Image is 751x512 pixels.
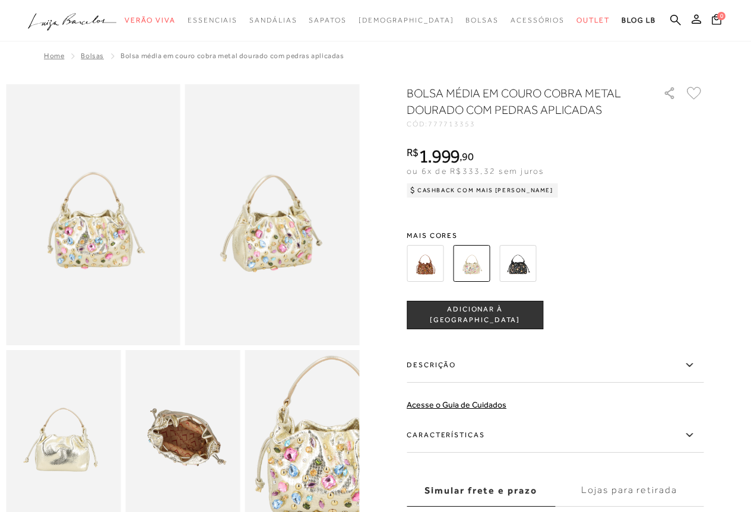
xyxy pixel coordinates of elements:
img: BOLSA MÉDIA EM COURO COBRA METAL DOURADO COM PEDRAS APLICADAS [453,245,490,282]
img: BOLSA MÉDIA EM COURO CASTANHO COM PEDRAS APLICADAS [407,245,443,282]
div: Cashback com Mais [PERSON_NAME] [407,183,558,198]
span: BOLSA MÉDIA EM COURO COBRA METAL DOURADO COM PEDRAS APLICADAS [121,52,344,60]
span: 90 [462,150,473,163]
a: Bolsas [81,52,104,60]
a: noSubCategoriesText [188,9,237,31]
span: Outlet [576,16,610,24]
img: BOLSA MÉDIA EM COURO PRETO COM PEDRAS APLICADAS [499,245,536,282]
span: 777713353 [428,120,476,128]
span: Verão Viva [125,16,176,24]
h1: BOLSA MÉDIA EM COURO COBRA METAL DOURADO COM PEDRAS APLICADAS [407,85,629,118]
span: Bolsas [465,16,499,24]
label: Simular frete e prazo [407,475,555,507]
span: ou 6x de R$333,32 sem juros [407,166,544,176]
span: [DEMOGRAPHIC_DATA] [359,16,454,24]
a: noSubCategoriesText [359,9,454,31]
span: Acessórios [511,16,565,24]
a: noSubCategoriesText [576,9,610,31]
span: 1.999 [419,145,460,167]
div: CÓD: [407,120,644,128]
span: Mais cores [407,232,704,239]
span: BLOG LB [622,16,656,24]
a: noSubCategoriesText [511,9,565,31]
label: Características [407,418,704,453]
img: image [185,84,360,345]
button: 0 [708,13,725,29]
button: ADICIONAR À [GEOGRAPHIC_DATA] [407,301,543,329]
span: Sandálias [249,16,297,24]
a: BLOG LB [622,9,656,31]
label: Lojas para retirada [555,475,704,507]
a: noSubCategoriesText [309,9,346,31]
span: ADICIONAR À [GEOGRAPHIC_DATA] [407,304,543,325]
a: noSubCategoriesText [125,9,176,31]
i: R$ [407,147,419,158]
img: image [6,84,180,345]
span: Sapatos [309,16,346,24]
i: , [460,151,473,162]
label: Descrição [407,348,704,383]
a: Acesse o Guia de Cuidados [407,400,506,409]
a: Home [44,52,64,60]
span: Essenciais [188,16,237,24]
span: 0 [717,12,725,20]
a: noSubCategoriesText [249,9,297,31]
a: noSubCategoriesText [465,9,499,31]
